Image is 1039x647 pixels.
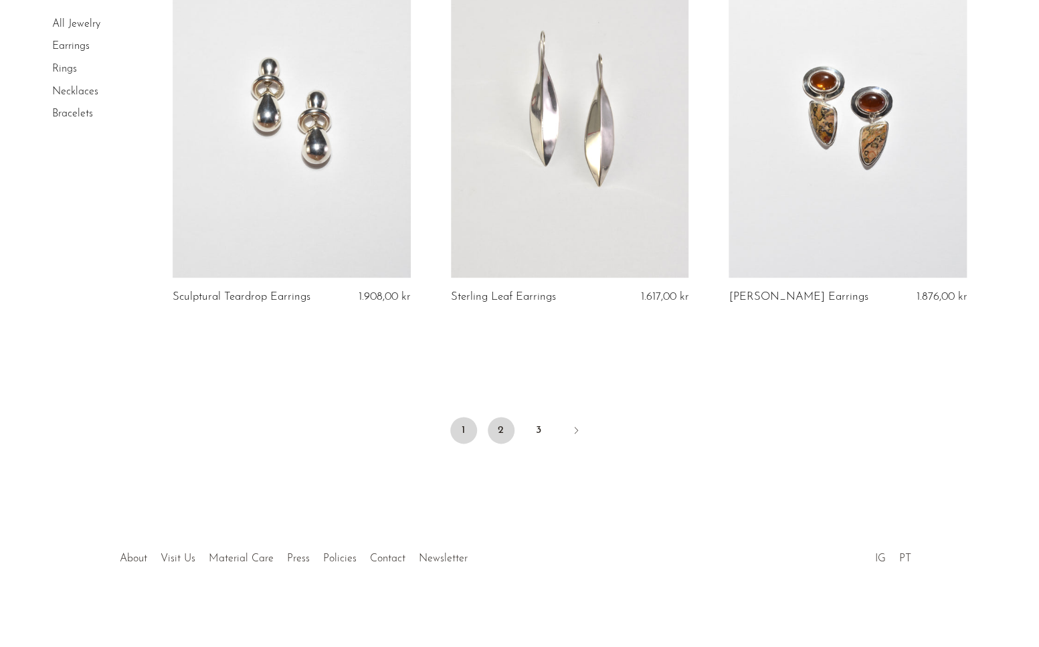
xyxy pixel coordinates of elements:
ul: Quick links [113,543,474,568]
a: Press [287,553,310,564]
a: Material Care [209,553,274,564]
a: Sterling Leaf Earrings [451,291,556,303]
a: Necklaces [52,86,98,97]
a: About [120,553,147,564]
a: Earrings [52,41,90,52]
a: Contact [370,553,405,564]
a: Visit Us [161,553,195,564]
a: PT [899,553,911,564]
a: [PERSON_NAME] Earrings [729,291,868,303]
a: All Jewelry [52,19,100,29]
span: 1.908,00 kr [358,291,410,302]
a: 3 [525,417,552,444]
a: Sculptural Teardrop Earrings [173,291,310,303]
a: Bracelets [52,108,93,119]
a: IG [875,553,886,564]
ul: Social Medias [868,543,918,568]
a: 2 [488,417,514,444]
a: Policies [323,553,357,564]
span: 1 [450,417,477,444]
span: 1.617,00 kr [640,291,688,302]
span: 1.876,00 kr [916,291,967,302]
a: Next [563,417,589,446]
a: Rings [52,64,77,74]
